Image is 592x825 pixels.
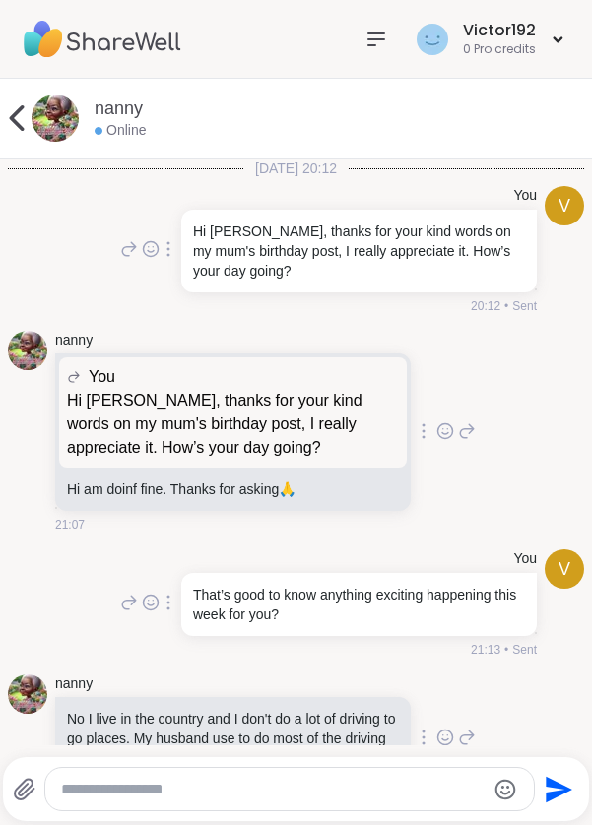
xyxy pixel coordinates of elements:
span: [DATE] 20:12 [243,159,349,178]
span: Sent [512,297,537,315]
span: You [89,365,115,389]
img: Victor192 [417,24,448,55]
img: https://sharewell-space-live.sfo3.digitaloceanspaces.com/user-generated/ffcc5913-c536-41d3-99f7-f... [32,95,79,142]
img: https://sharewell-space-live.sfo3.digitaloceanspaces.com/user-generated/ffcc5913-c536-41d3-99f7-f... [8,331,47,370]
a: nanny [55,674,93,694]
span: • [504,297,508,315]
span: Sent [512,641,537,659]
p: Hi [PERSON_NAME], thanks for your kind words on my mum's birthday post, I really appreciate it. H... [67,389,399,460]
span: 21:13 [471,641,500,659]
span: • [504,641,508,659]
p: Hi am doinf fine. Thanks for asking [67,479,399,499]
p: Hi [PERSON_NAME], thanks for your kind words on my mum's birthday post, I really appreciate it. H... [193,222,525,281]
p: No I live in the country and I don't do a lot of driving to go places. My husband use to do most ... [67,709,399,768]
textarea: Type your message [61,780,486,799]
a: nanny [55,331,93,350]
img: ShareWell Nav Logo [24,5,181,74]
span: 🙏 [279,481,296,497]
span: 21:07 [55,516,85,534]
img: https://sharewell-space-live.sfo3.digitaloceanspaces.com/user-generated/ffcc5913-c536-41d3-99f7-f... [8,674,47,714]
span: V [559,193,570,220]
a: nanny [95,96,143,121]
h4: You [513,186,537,206]
div: Victor192 [463,20,536,41]
div: Online [95,121,146,141]
h4: You [513,549,537,569]
div: 0 Pro credits [463,41,536,58]
button: Emoji picker [493,778,517,801]
button: Send [535,767,579,811]
span: 20:12 [471,297,500,315]
p: That’s good to know anything exciting happening this week for you? [193,585,525,624]
span: V [559,556,570,583]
